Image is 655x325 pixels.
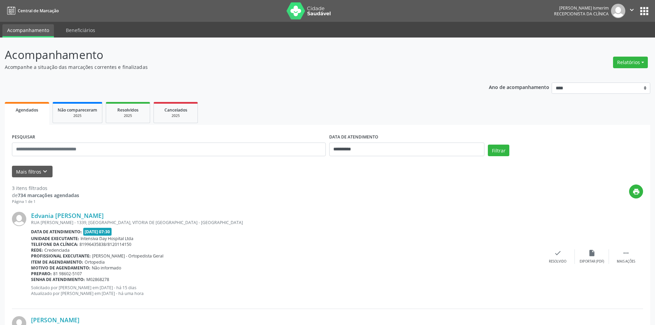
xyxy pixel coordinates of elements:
span: Resolvidos [117,107,139,113]
b: Item de agendamento: [31,259,83,265]
span: 81 98602-5107 [53,271,82,277]
span: Recepcionista da clínica [554,11,609,17]
label: DATA DE ATENDIMENTO [329,132,378,143]
div: RUA [PERSON_NAME] - 1339, [GEOGRAPHIC_DATA], VITORIA DE [GEOGRAPHIC_DATA] - [GEOGRAPHIC_DATA] [31,220,541,225]
i: keyboard_arrow_down [41,168,49,175]
div: 2025 [58,113,97,118]
span: [DATE] 07:30 [83,228,112,236]
i:  [622,249,630,257]
img: img [611,4,625,18]
span: M02868278 [86,277,109,282]
i: print [632,188,640,195]
button:  [625,4,638,18]
span: Ortopedia [85,259,105,265]
div: 3 itens filtrados [12,184,79,192]
b: Data de atendimento: [31,229,82,235]
button: Relatórios [613,57,648,68]
div: Exportar (PDF) [580,259,604,264]
a: [PERSON_NAME] [31,316,79,324]
button: print [629,184,643,198]
b: Telefone da clínica: [31,241,78,247]
b: Unidade executante: [31,236,79,241]
p: Ano de acompanhamento [489,83,549,91]
button: Filtrar [488,145,509,156]
span: Central de Marcação [18,8,59,14]
b: Preparo: [31,271,52,277]
p: Solicitado por [PERSON_NAME] em [DATE] - há 15 dias Atualizado por [PERSON_NAME] em [DATE] - há u... [31,285,541,296]
a: Beneficiários [61,24,100,36]
i:  [628,6,636,14]
strong: 734 marcações agendadas [18,192,79,198]
span: Agendados [16,107,38,113]
button: Mais filtroskeyboard_arrow_down [12,166,53,178]
div: 2025 [111,113,145,118]
span: Cancelados [164,107,187,113]
span: Não informado [92,265,121,271]
div: Resolvido [549,259,566,264]
div: Mais ações [617,259,635,264]
a: Acompanhamento [2,24,54,38]
p: Acompanhe a situação das marcações correntes e finalizadas [5,63,456,71]
b: Rede: [31,247,43,253]
b: Motivo de agendamento: [31,265,90,271]
b: Profissional executante: [31,253,91,259]
div: 2025 [159,113,193,118]
label: PESQUISAR [12,132,35,143]
p: Acompanhamento [5,46,456,63]
span: Intensiva Day Hospital Ltda [81,236,133,241]
div: [PERSON_NAME] Ismerim [554,5,609,11]
i: check [554,249,562,257]
a: Edvania [PERSON_NAME] [31,212,104,219]
b: Senha de atendimento: [31,277,85,282]
img: img [12,212,26,226]
span: Credenciada [44,247,70,253]
div: Página 1 de 1 [12,199,79,205]
span: [PERSON_NAME] - Ortopedista Geral [92,253,163,259]
span: Não compareceram [58,107,97,113]
div: de [12,192,79,199]
span: 81996435838/8120114150 [79,241,131,247]
i: insert_drive_file [588,249,596,257]
a: Central de Marcação [5,5,59,16]
button: apps [638,5,650,17]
